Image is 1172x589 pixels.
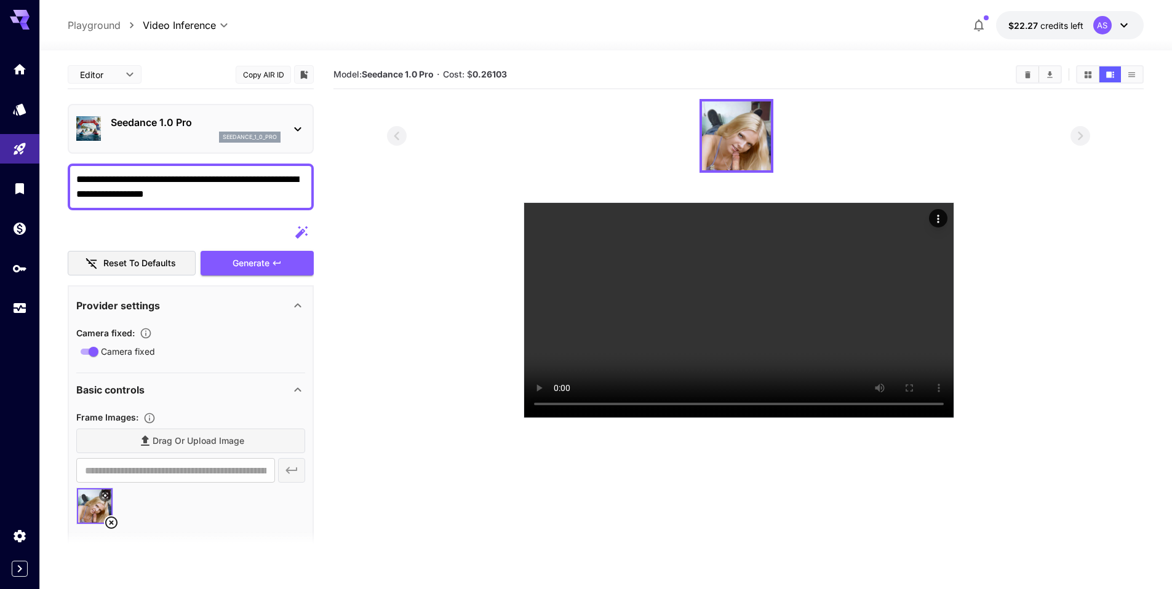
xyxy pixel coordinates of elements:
p: seedance_1_0_pro [223,133,277,141]
nav: breadcrumb [68,18,143,33]
button: Show media in video view [1099,66,1121,82]
span: Frame Images : [76,412,138,422]
div: Library [12,181,27,196]
span: Video Inference [143,18,216,33]
button: Generate [201,251,314,276]
div: Provider settings [76,291,305,320]
div: Clear AllDownload All [1016,65,1062,84]
span: $22.27 [1008,20,1040,31]
span: credits left [1040,20,1083,31]
div: Seedance 1.0 Proseedance_1_0_pro [76,110,305,148]
div: Wallet [12,221,27,236]
div: Playground [12,141,27,157]
button: Show media in list view [1121,66,1142,82]
span: Camera fixed : [76,328,135,338]
div: API Keys [12,261,27,276]
button: Expand sidebar [12,561,28,577]
p: · [437,67,440,82]
p: Seedance 1.0 Pro [111,115,281,130]
div: AS [1093,16,1112,34]
button: Copy AIR ID [236,66,291,84]
button: Add to library [298,67,309,82]
button: Clear All [1017,66,1038,82]
button: Upload frame images. [138,412,161,424]
div: Models [12,101,27,117]
div: Actions [929,209,947,227]
a: Playground [68,18,121,33]
button: Download All [1039,66,1061,82]
button: Reset to defaults [68,251,196,276]
span: Editor [80,68,118,81]
span: Camera fixed [101,345,155,358]
div: Settings [12,528,27,544]
b: Seedance 1.0 Pro [362,69,434,79]
b: 0.26103 [472,69,507,79]
button: Show media in grid view [1077,66,1099,82]
div: Home [12,61,27,77]
div: Basic controls [76,375,305,405]
p: Provider settings [76,298,160,313]
span: Generate [233,256,269,271]
div: Usage [12,301,27,316]
span: Model: [333,69,434,79]
button: $22.27161AS [996,11,1144,39]
div: Widget de chat [1110,530,1172,589]
img: 6hIw6kAAAAGSURBVAMA1hX0TKAKxbIAAAAASUVORK5CYII= [702,101,771,170]
p: Basic controls [76,382,145,397]
div: $22.27161 [1008,19,1083,32]
span: Cost: $ [443,69,507,79]
iframe: Chat Widget [1110,530,1172,589]
div: Show media in grid viewShow media in video viewShow media in list view [1076,65,1144,84]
